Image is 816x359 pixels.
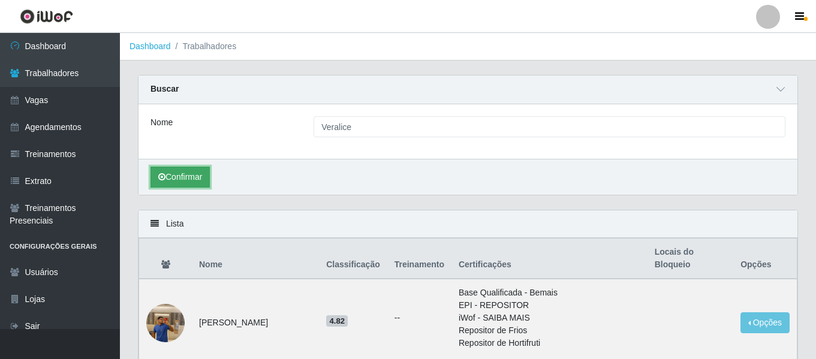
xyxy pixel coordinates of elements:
li: iWof - SAIBA MAIS [459,312,640,324]
img: CoreUI Logo [20,9,73,24]
th: Opções [733,239,797,279]
input: Digite o Nome... [314,116,785,137]
span: 4.82 [326,315,348,327]
li: Base Qualificada - Bemais [459,286,640,299]
button: Confirmar [150,167,210,188]
li: Repositor de Frios [459,324,640,337]
li: Trabalhadores [171,40,237,53]
div: Lista [138,210,797,238]
th: Treinamento [387,239,451,279]
a: Dashboard [130,41,171,51]
nav: breadcrumb [120,33,816,61]
th: Locais do Bloqueio [648,239,734,279]
ul: -- [395,312,444,324]
strong: Buscar [150,84,179,93]
label: Nome [150,116,173,129]
th: Certificações [451,239,648,279]
li: EPI - REPOSITOR [459,299,640,312]
img: 1722956017371.jpeg [146,304,185,342]
button: Opções [740,312,790,333]
li: Repositor de Hortifruti [459,337,640,349]
th: Classificação [319,239,387,279]
th: Nome [192,239,319,279]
